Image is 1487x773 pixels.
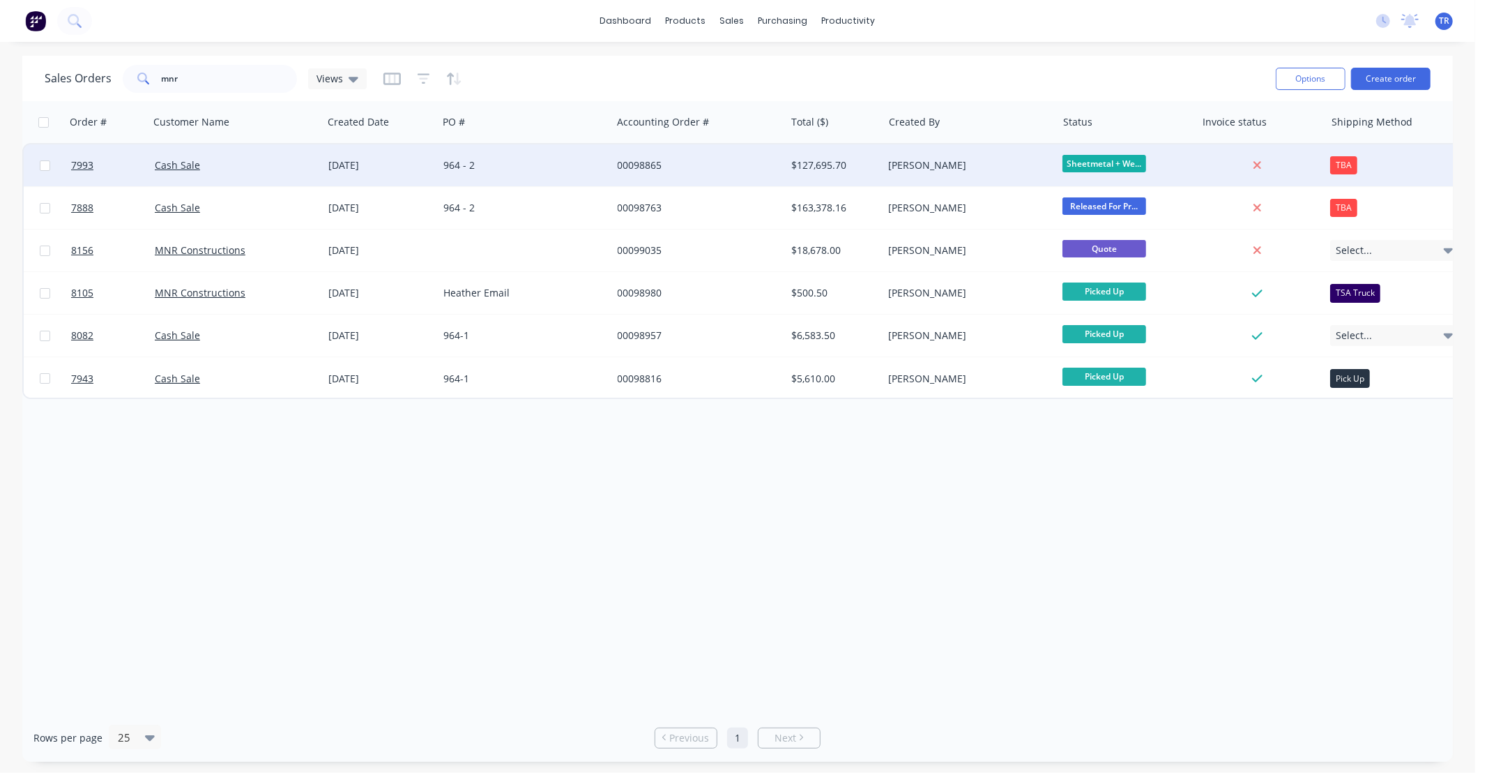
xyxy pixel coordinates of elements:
[1439,15,1449,27] span: TR
[1062,197,1146,215] span: Released For Pr...
[791,372,873,386] div: $5,610.00
[1330,284,1380,302] div: TSA Truck
[791,158,873,172] div: $127,695.70
[443,115,465,129] div: PO #
[328,286,432,300] div: [DATE]
[1330,369,1370,387] div: Pick Up
[775,731,796,745] span: Next
[1203,115,1267,129] div: Invoice status
[1062,240,1146,257] span: Quote
[71,372,93,386] span: 7943
[593,10,659,31] a: dashboard
[155,158,200,172] a: Cash Sale
[443,158,598,172] div: 964 - 2
[71,201,93,215] span: 7888
[1351,68,1431,90] button: Create order
[618,329,772,343] div: 00098957
[155,286,245,299] a: MNR Constructions
[659,10,713,31] div: products
[655,731,717,745] a: Previous page
[328,372,432,386] div: [DATE]
[713,10,752,31] div: sales
[1330,199,1357,217] div: TBA
[33,731,102,745] span: Rows per page
[1336,329,1372,343] span: Select...
[443,286,598,300] div: Heather Email
[70,115,107,129] div: Order #
[889,201,1044,215] div: [PERSON_NAME]
[1332,115,1412,129] div: Shipping Method
[328,243,432,257] div: [DATE]
[758,731,820,745] a: Next page
[153,115,229,129] div: Customer Name
[71,243,93,257] span: 8156
[155,243,245,257] a: MNR Constructions
[791,201,873,215] div: $163,378.16
[71,230,155,271] a: 8156
[618,372,772,386] div: 00098816
[889,158,1044,172] div: [PERSON_NAME]
[618,158,772,172] div: 00098865
[1062,325,1146,343] span: Picked Up
[889,115,940,129] div: Created By
[889,329,1044,343] div: [PERSON_NAME]
[71,144,155,186] a: 7993
[71,272,155,314] a: 8105
[1063,115,1092,129] div: Status
[889,243,1044,257] div: [PERSON_NAME]
[1276,68,1345,90] button: Options
[443,329,598,343] div: 964-1
[25,10,46,31] img: Factory
[617,115,709,129] div: Accounting Order #
[1062,155,1146,172] span: Sheetmetal + We...
[155,329,200,342] a: Cash Sale
[1062,283,1146,300] span: Picked Up
[618,201,772,215] div: 00098763
[317,71,343,86] span: Views
[443,372,598,386] div: 964-1
[649,728,826,749] ul: Pagination
[727,728,748,749] a: Page 1 is your current page
[752,10,815,31] div: purchasing
[618,286,772,300] div: 00098980
[815,10,883,31] div: productivity
[328,115,389,129] div: Created Date
[328,329,432,343] div: [DATE]
[71,358,155,400] a: 7943
[1062,368,1146,385] span: Picked Up
[328,158,432,172] div: [DATE]
[71,329,93,343] span: 8082
[1330,156,1357,174] div: TBA
[791,243,873,257] div: $18,678.00
[443,201,598,215] div: 964 - 2
[155,372,200,385] a: Cash Sale
[618,243,772,257] div: 00099035
[791,286,873,300] div: $500.50
[71,158,93,172] span: 7993
[71,315,155,357] a: 8082
[155,201,200,214] a: Cash Sale
[791,329,873,343] div: $6,583.50
[670,731,710,745] span: Previous
[889,286,1044,300] div: [PERSON_NAME]
[889,372,1044,386] div: [PERSON_NAME]
[45,72,112,85] h1: Sales Orders
[162,65,298,93] input: Search...
[71,286,93,300] span: 8105
[328,201,432,215] div: [DATE]
[791,115,828,129] div: Total ($)
[71,187,155,229] a: 7888
[1336,243,1372,257] span: Select...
